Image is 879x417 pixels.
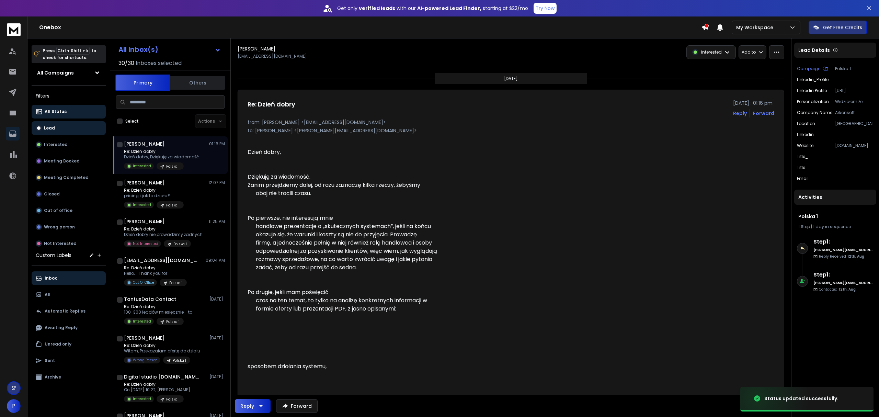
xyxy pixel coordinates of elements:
[56,47,90,55] span: Ctrl + Shift + k
[240,403,254,409] div: Reply
[170,75,225,90] button: Others
[45,358,55,363] p: Sent
[32,288,106,302] button: All
[173,358,186,363] p: Polska 1
[124,373,199,380] h1: Digital studio [DOMAIN_NAME]
[733,110,747,117] button: Reply
[124,304,192,309] p: Re: Dzień dobry
[7,399,21,413] button: P
[32,187,106,201] button: Closed
[45,325,78,330] p: Awaiting Reply
[32,321,106,335] button: Awaiting Reply
[248,127,774,134] p: to: [PERSON_NAME] <[PERSON_NAME][EMAIL_ADDRESS][DOMAIN_NAME]>
[36,252,71,259] h3: Custom Labels
[166,203,180,208] p: Polska 1
[797,88,827,93] p: Linkedin Profile
[118,46,158,53] h1: All Inbox(s)
[32,271,106,285] button: Inbox
[124,226,203,232] p: Re: Dzień dobry
[32,304,106,318] button: Automatic Replies
[124,232,203,237] p: Dzień dobry nie prowadzimy żadnych
[248,362,448,371] p: sposobem działania systemu,
[124,218,165,225] h1: [PERSON_NAME]
[45,292,50,297] p: All
[835,143,874,148] p: [DOMAIN_NAME][URL]
[118,59,134,67] span: 30 / 30
[32,220,106,234] button: Wrong person
[835,88,874,93] p: [URL][DOMAIN_NAME]
[32,337,106,351] button: Unread only
[124,140,165,147] h1: [PERSON_NAME]
[504,76,518,81] p: [DATE]
[44,158,80,164] p: Meeting Booked
[124,343,200,348] p: Re: Dzień dobry
[206,258,225,263] p: 09:04 AM
[248,100,295,109] h1: Re: Dzień dobry
[701,49,722,55] p: Interested
[742,49,756,55] p: Add to
[797,121,815,126] p: location
[248,288,448,313] p: Po drugie, jeśli mam poświęcić czas na ten temat, to tylko na analizę konkretnych informacji w fo...
[37,69,74,76] h1: All Campaigns
[209,374,225,380] p: [DATE]
[753,110,774,117] div: Forward
[209,219,225,224] p: 11:25 AM
[417,5,481,12] strong: AI-powered Lead Finder,
[798,213,872,220] h1: Polska 1
[847,254,864,259] span: 12th, Aug
[798,224,872,229] div: |
[813,224,851,229] span: 1 day in sequence
[536,5,555,12] p: Try Now
[797,154,808,159] p: Title_
[124,309,192,315] p: 100-300 leadów miesięcznie - to
[45,109,67,114] p: All Status
[124,335,165,341] h1: [PERSON_NAME]
[235,399,271,413] button: Reply
[813,271,874,279] h6: Step 1 :
[113,43,226,56] button: All Inbox(s)
[124,382,190,387] p: Re: Dzień dobry
[238,45,275,52] h1: [PERSON_NAME]
[797,165,805,170] p: title
[797,132,814,137] p: linkedin
[125,119,139,124] label: Select
[794,190,876,205] div: Activities
[32,204,106,217] button: Out of office
[813,280,874,285] h6: [PERSON_NAME][EMAIL_ADDRESS][DOMAIN_NAME]
[43,47,96,61] p: Press to check for shortcuts.
[823,24,862,31] p: Get Free Credits
[798,47,830,54] p: Lead Details
[248,119,774,126] p: from: [PERSON_NAME] <[EMAIL_ADDRESS][DOMAIN_NAME]>
[797,66,821,71] p: Campaign
[133,358,158,363] p: Wrong Person
[797,176,809,181] p: Email
[44,175,89,180] p: Meeting Completed
[44,142,68,147] p: Interested
[797,110,832,115] p: Company Name
[248,148,448,156] p: Dzień dobry,
[136,59,182,67] h3: Inboxes selected
[835,99,874,104] p: Widziałem że współpracowaliście z [PERSON_NAME] przy wdrożeniu i konfiguracji rozwiązań IT.
[32,370,106,384] button: Archive
[133,164,151,169] p: Interested
[809,21,867,34] button: Get Free Credits
[32,237,106,250] button: Not Interested
[124,149,200,154] p: Re: Dzień dobry
[44,191,60,197] p: Closed
[534,3,557,14] button: Try Now
[124,188,184,193] p: Re: Dzień dobry
[124,271,187,276] p: Hello, Thank you for
[32,121,106,135] button: Lead
[32,154,106,168] button: Meeting Booked
[166,164,180,169] p: Polska 1
[238,54,307,59] p: [EMAIL_ADDRESS][DOMAIN_NAME]
[797,77,829,82] p: Linkedin_Profile
[124,387,190,393] p: On [DATE] 10:22, [PERSON_NAME]
[115,75,170,91] button: Primary
[337,5,528,12] p: Get only with our starting at $22/mo
[124,348,200,354] p: Witam, Przekazałam ofertę do działu
[133,202,151,207] p: Interested
[45,275,57,281] p: Inbox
